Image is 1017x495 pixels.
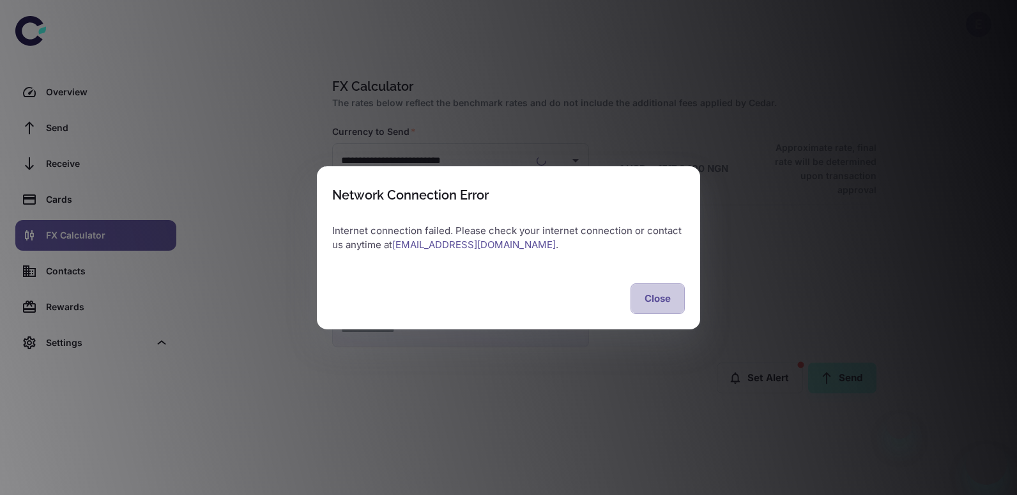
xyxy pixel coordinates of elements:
[966,444,1007,485] iframe: Button to launch messaging window
[631,283,685,314] button: Close
[392,239,556,251] a: [EMAIL_ADDRESS][DOMAIN_NAME]
[332,187,489,203] div: Network Connection Error
[887,413,912,439] iframe: Close message
[332,224,685,253] p: Internet connection failed. Please check your internet connection or contact us anytime at .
